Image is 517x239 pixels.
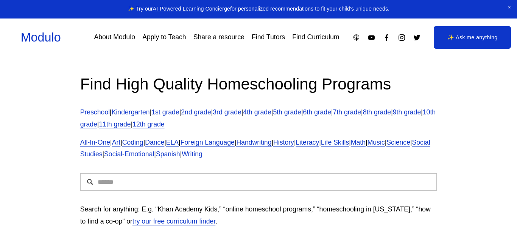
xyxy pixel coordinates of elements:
[181,139,235,146] a: Foreign Language
[156,150,180,158] a: Spanish
[303,108,331,116] a: 6th grade
[273,139,294,146] a: History
[333,108,361,116] a: 7th grade
[292,31,339,44] a: Find Curriculum
[122,139,143,146] a: Coding
[132,217,215,225] a: try our free curriculum finder
[80,139,110,146] a: All-In-One
[80,108,110,116] a: Preschool
[383,34,391,42] a: Facebook
[434,26,511,49] a: ✨ Ask me anything
[321,139,349,146] a: Life Skills
[132,120,164,128] a: 12th grade
[112,139,121,146] a: Art
[193,31,244,44] a: Share a resource
[351,139,366,146] a: Math
[243,108,271,116] a: 4th grade
[213,108,241,116] a: 3rd grade
[252,31,285,44] a: Find Tutors
[151,108,179,116] a: 1st grade
[352,34,360,42] a: Apple Podcasts
[166,139,179,146] a: ELA
[182,150,202,158] a: Writing
[80,173,437,191] input: Search
[273,108,301,116] a: 5th grade
[363,108,391,116] a: 8th grade
[236,139,271,146] a: Handwriting
[368,139,385,146] a: Music
[80,137,437,161] p: | | | | | | | | | | | | | | | |
[413,34,421,42] a: Twitter
[145,139,164,146] a: Dance
[386,139,410,146] a: Science
[94,31,135,44] a: About Modulo
[80,204,437,228] p: Search for anything: E.g. “Khan Academy Kids,” “online homeschool programs,” “homeschooling in [U...
[104,150,154,158] a: Social-Emotional
[99,120,131,128] a: 11th grade
[21,31,61,44] a: Modulo
[80,108,436,128] a: 10th grade
[393,108,421,116] a: 9th grade
[398,34,406,42] a: Instagram
[368,34,375,42] a: YouTube
[112,108,150,116] a: Kindergarten
[80,139,430,158] a: Social Studies
[142,31,186,44] a: Apply to Teach
[181,108,211,116] a: 2nd grade
[80,106,437,131] p: | | | | | | | | | | | | |
[80,74,437,94] h2: Find High Quality Homeschooling Programs
[153,6,230,12] a: AI-Powered Learning Concierge
[296,139,319,146] a: Literacy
